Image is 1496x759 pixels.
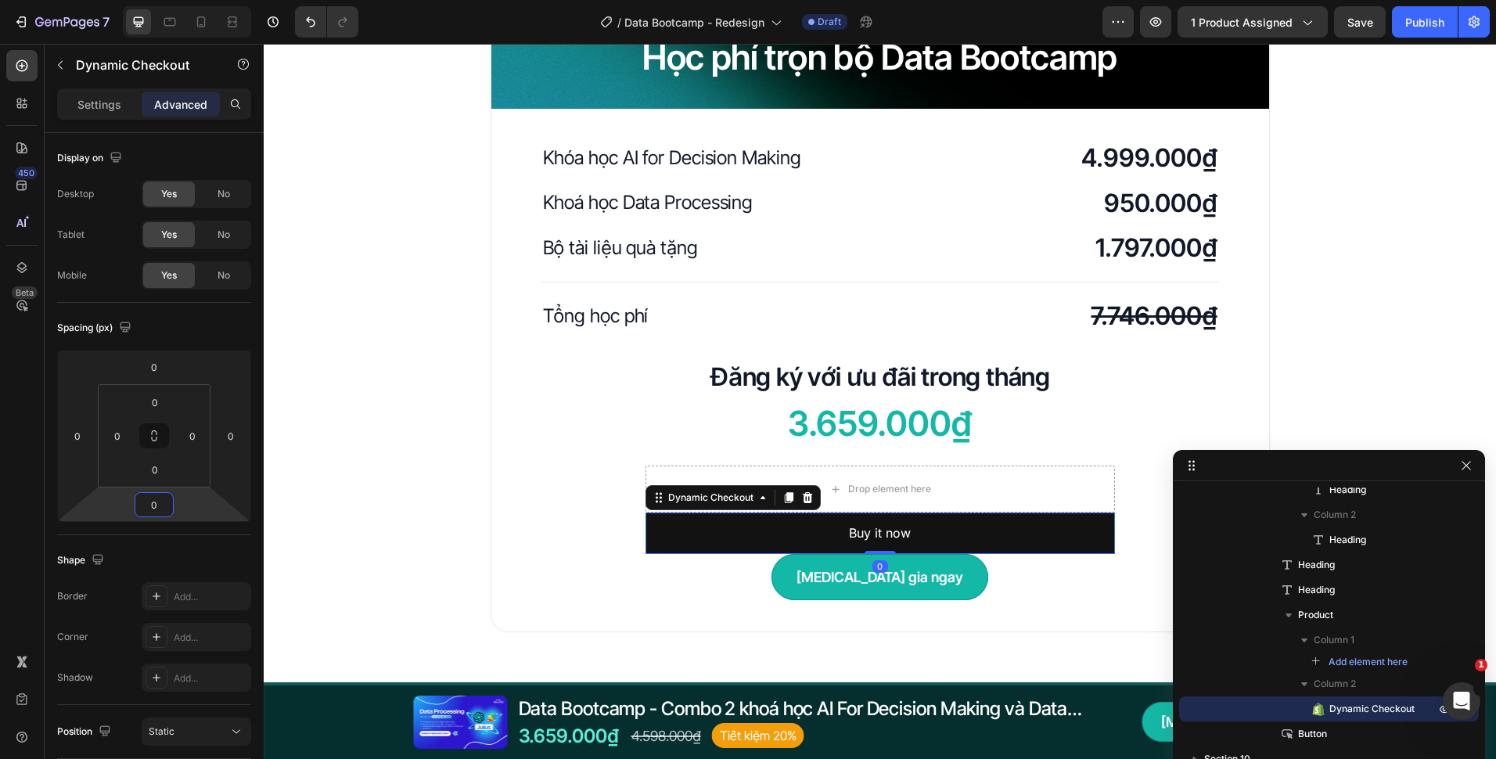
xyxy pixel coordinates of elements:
[1191,14,1293,31] span: 1 product assigned
[57,671,93,685] div: Shadow
[66,424,89,448] input: 0
[278,100,721,128] h2: Khóa học AI for Decision Making
[1298,557,1335,573] span: Heading
[1298,607,1333,623] span: Product
[278,357,955,403] h2: 3.659.000₫
[6,6,117,38] button: 7
[295,6,358,38] div: Undo/Redo
[1334,6,1386,38] button: Save
[138,355,170,379] input: 0
[879,658,1083,698] button: <p>Tham gia ngay</p>
[617,14,621,31] span: /
[57,630,88,644] div: Corner
[264,44,1496,759] iframe: Design area
[57,148,125,169] div: Display on
[382,469,851,510] button: Buy it now
[57,228,85,242] div: Tablet
[897,667,1064,689] p: [MEDICAL_DATA] gia ngay
[138,493,170,516] input: 0
[733,96,955,132] h2: 4.999.000₫
[57,268,87,282] div: Mobile
[77,96,121,113] p: Settings
[609,516,624,529] div: 0
[1298,726,1327,742] span: Button
[1298,582,1335,598] span: Heading
[1178,6,1328,38] button: 1 product assigned
[585,478,647,501] div: Buy it now
[733,142,955,178] h2: 950.000₫
[181,424,204,448] input: 0px
[733,186,955,222] h2: 1.797.000₫
[1443,682,1480,720] iframe: Intercom live chat
[1329,532,1366,548] span: Heading
[1392,6,1458,38] button: Publish
[533,523,699,544] p: [MEDICAL_DATA] gia ngay
[161,187,177,201] span: Yes
[1329,482,1366,498] span: Heading
[508,510,725,556] button: <p>Tham gia ngay</p>
[57,721,114,743] div: Position
[57,589,88,603] div: Border
[278,258,721,286] h2: Tổng học phí
[139,390,171,414] input: 0px
[1304,653,1415,671] button: Add element here
[106,424,129,448] input: 0px
[624,14,764,31] span: Data Bootcamp - Redesign
[278,190,721,218] h2: Bộ tài liệu quà tặng
[57,550,107,571] div: Shape
[401,447,493,461] div: Dynamic Checkout
[1314,632,1354,648] span: Column 1
[161,268,177,282] span: Yes
[1347,16,1373,29] span: Save
[448,679,541,704] pre: Tiết kiệm 20%
[154,96,207,113] p: Advanced
[1314,507,1356,523] span: Column 2
[218,268,230,282] span: No
[57,318,135,339] div: Spacing (px)
[218,228,230,242] span: No
[102,13,110,31] p: 7
[366,680,439,704] div: 4.598.000₫
[139,458,171,481] input: 0px
[12,286,38,299] div: Beta
[76,56,209,74] p: Dynamic Checkout
[219,424,243,448] input: 0
[278,315,955,351] h2: Đăng ký với ưu đãi trong tháng
[818,15,841,29] span: Draft
[827,257,953,287] s: 7.746.000₫
[1475,659,1487,671] span: 1
[1329,701,1415,717] span: Dynamic Checkout
[57,187,94,201] div: Desktop
[278,145,721,173] h2: Khoá học Data Processing
[161,228,177,242] span: Yes
[15,167,38,179] div: 450
[584,439,667,451] div: Drop element here
[218,187,230,201] span: No
[1314,676,1356,692] span: Column 2
[1405,14,1444,31] div: Publish
[1329,655,1408,669] span: Add element here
